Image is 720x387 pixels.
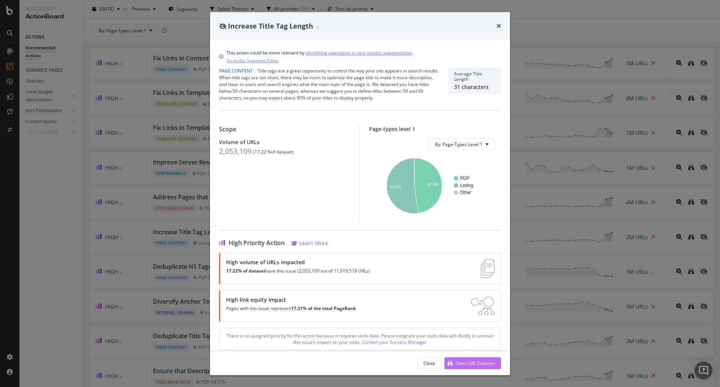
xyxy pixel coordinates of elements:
div: ( 17.22 % of dataset ) [253,149,294,155]
div: This action could be more relevant by . [226,49,413,65]
text: Listing [460,183,473,188]
button: Close [417,357,441,369]
div: Volume of URLs [219,139,351,145]
div: info banner [219,49,501,65]
span: | [254,68,256,74]
div: 31 characters [454,84,495,90]
div: eye-slash [219,23,226,29]
span: High Priority Action [229,239,285,247]
button: By: Page-Types Level 1 [429,138,495,150]
div: Close [423,360,435,366]
svg: A chart. [375,156,495,215]
text: Other [460,190,471,195]
strong: 17.31% of the total PageRank [291,305,356,312]
strong: 17.22% of dataset [226,268,265,274]
div: Title tags are a great opportunity to control the way your site appears in search results. When t... [219,68,439,101]
div: Open Intercom Messenger [694,361,712,379]
span: By: Page-Types Level 1 [435,141,483,147]
img: DDxVyA23.png [471,297,495,315]
div: High link equity impact [226,297,356,303]
span: Increase Title Tag Length [228,21,313,30]
button: Open URL Explorer [444,357,501,369]
div: times [496,21,501,31]
text: 52.2% [391,185,401,189]
p: have this issue (2,053,109 out of 11,919,518 URLs) [226,268,370,274]
a: Contact your Success Manager [361,339,427,345]
div: There is no assigned priority for this action because it requires visits data. Please integrate y... [219,328,501,350]
div: Average Title Length [454,71,495,82]
a: identifying pagination in your project segmentation [306,49,412,57]
div: Scope [219,126,351,133]
text: PDP [460,176,469,181]
div: 2,053,109 [219,147,252,156]
div: High volume of URLs impacted [226,259,370,265]
div: Learn More [299,239,328,247]
img: e5DMFwAAAABJRU5ErkJggg== [481,259,495,278]
a: Go to the Segment Editor [226,57,279,65]
p: Pages with this issue represent [226,306,356,311]
div: modal [210,12,510,375]
span: Page Content [219,68,253,74]
div: Page-types level 1 [369,126,501,132]
img: Equal [316,26,319,28]
div: Open URL Explorer [456,360,495,366]
a: Learn More [291,239,328,247]
text: 47.6% [427,182,438,187]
